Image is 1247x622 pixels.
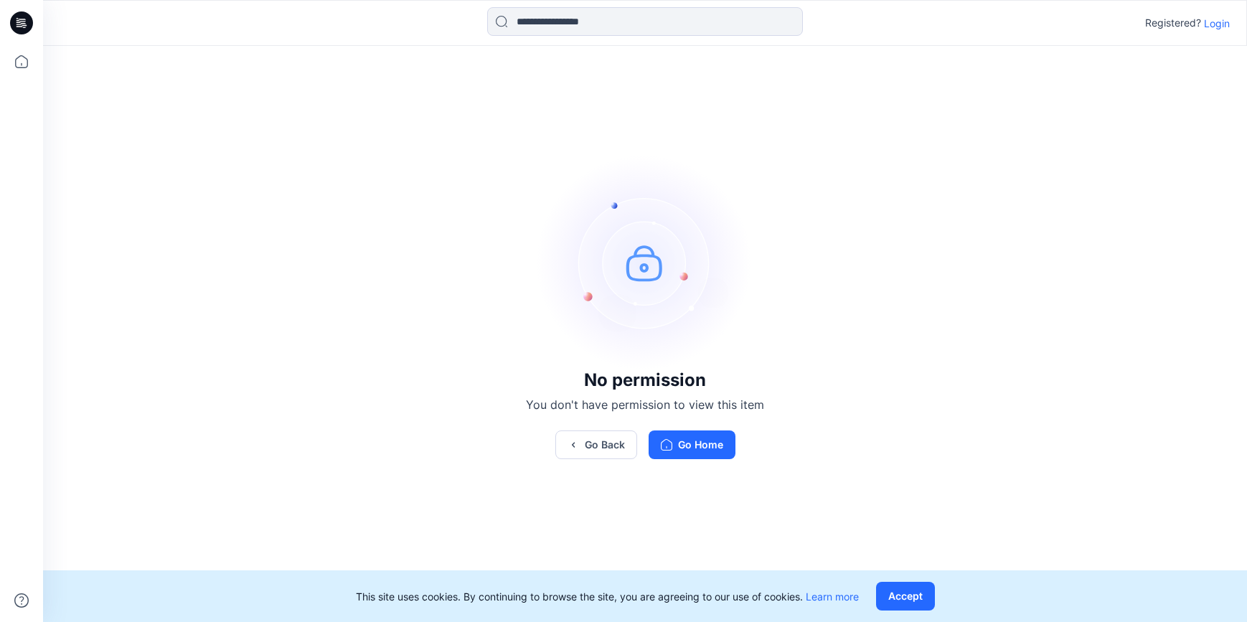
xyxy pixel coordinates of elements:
p: Registered? [1145,14,1201,32]
a: Learn more [806,590,859,603]
p: Login [1204,16,1230,31]
button: Go Back [555,430,637,459]
p: You don't have permission to view this item [526,396,764,413]
p: This site uses cookies. By continuing to browse the site, you are agreeing to our use of cookies. [356,589,859,604]
button: Go Home [649,430,735,459]
img: no-perm.svg [537,155,753,370]
button: Accept [876,582,935,611]
h3: No permission [526,370,764,390]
